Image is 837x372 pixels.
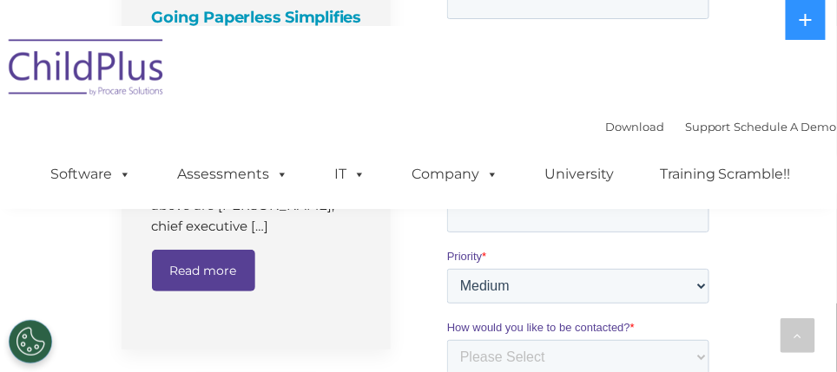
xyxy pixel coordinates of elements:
[152,5,365,78] h4: Going Paperless Simplifies Monitoring Data and Running Reports
[160,157,306,192] a: Assessments
[394,157,516,192] a: Company
[527,157,631,192] a: University
[643,157,808,192] a: Training Scramble!!
[685,120,731,134] a: Support
[317,157,383,192] a: IT
[33,157,148,192] a: Software
[605,120,664,134] a: Download
[735,120,837,134] a: Schedule A Demo
[152,250,255,291] a: Read more
[605,120,837,134] font: |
